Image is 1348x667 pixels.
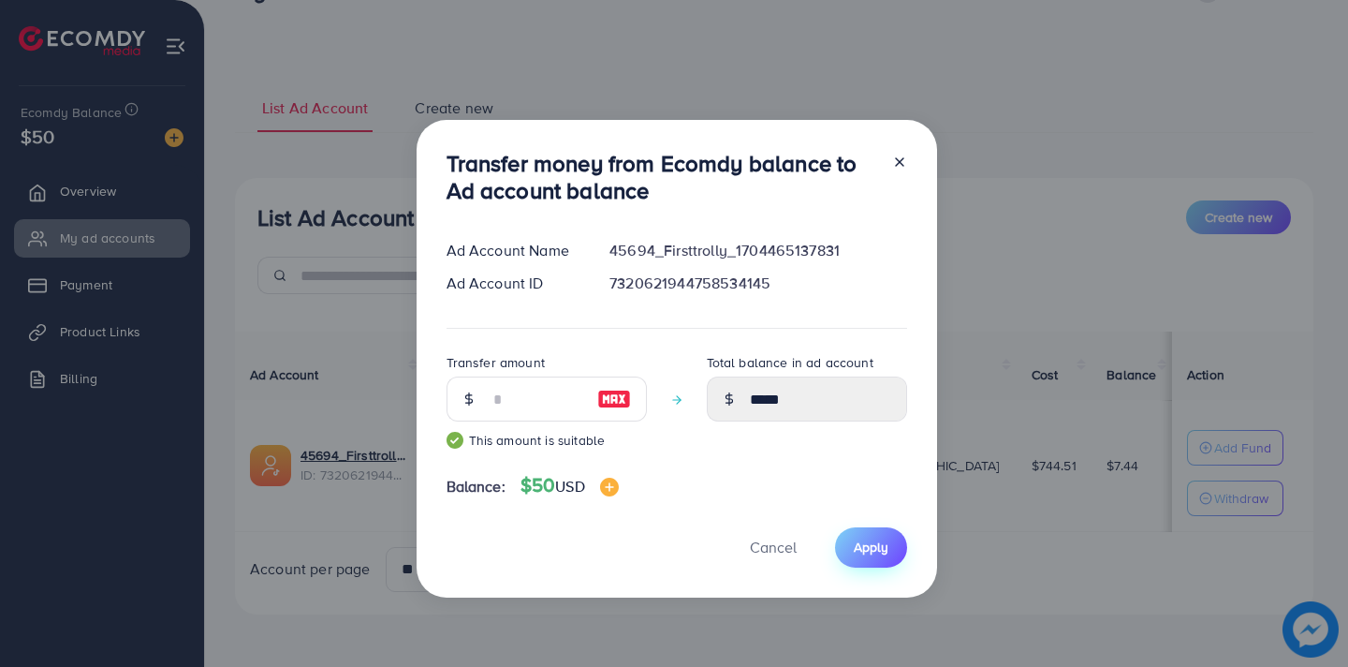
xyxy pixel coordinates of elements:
[726,527,820,568] button: Cancel
[447,353,545,372] label: Transfer amount
[707,353,873,372] label: Total balance in ad account
[520,474,619,497] h4: $50
[447,432,463,449] img: guide
[835,527,907,568] button: Apply
[432,273,595,294] div: Ad Account ID
[447,150,877,204] h3: Transfer money from Ecomdy balance to Ad account balance
[597,388,631,410] img: image
[594,273,921,294] div: 7320621944758534145
[594,240,921,261] div: 45694_Firsttrolly_1704465137831
[854,538,888,556] span: Apply
[750,537,797,557] span: Cancel
[600,478,619,497] img: image
[555,476,584,497] span: USD
[447,431,647,450] small: This amount is suitable
[432,240,595,261] div: Ad Account Name
[447,476,505,497] span: Balance:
